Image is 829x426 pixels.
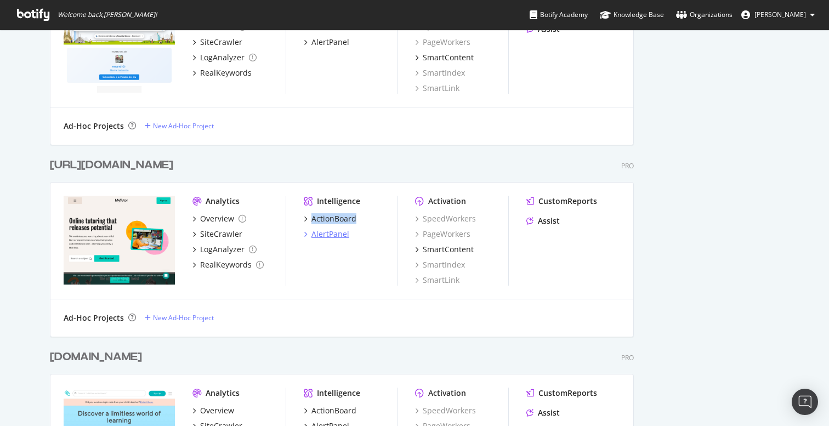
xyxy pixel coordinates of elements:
[415,52,474,63] a: SmartContent
[538,388,597,399] div: CustomReports
[206,388,240,399] div: Analytics
[192,405,234,416] a: Overview
[311,229,349,240] div: AlertPanel
[304,229,349,240] a: AlertPanel
[311,213,356,224] div: ActionBoard
[526,215,560,226] a: Assist
[538,407,560,418] div: Assist
[415,259,465,270] a: SmartIndex
[415,83,459,94] a: SmartLink
[192,37,242,48] a: SiteCrawler
[64,121,124,132] div: Ad-Hoc Projects
[145,121,214,130] a: New Ad-Hoc Project
[428,196,466,207] div: Activation
[311,37,349,48] div: AlertPanel
[304,213,356,224] a: ActionBoard
[676,9,733,20] div: Organizations
[192,259,264,270] a: RealKeywords
[415,67,465,78] a: SmartIndex
[200,405,234,416] div: Overview
[754,10,806,19] span: John McLendon
[415,244,474,255] a: SmartContent
[58,10,157,19] span: Welcome back, [PERSON_NAME] !
[64,196,175,285] img: https://www.mytutor.co.uk/
[538,196,597,207] div: CustomReports
[530,9,588,20] div: Botify Academy
[200,244,245,255] div: LogAnalyzer
[50,157,178,173] a: [URL][DOMAIN_NAME]
[600,9,664,20] div: Knowledge Base
[192,244,257,255] a: LogAnalyzer
[526,388,597,399] a: CustomReports
[50,157,173,173] div: [URL][DOMAIN_NAME]
[64,313,124,323] div: Ad-Hoc Projects
[317,196,360,207] div: Intelligence
[423,52,474,63] div: SmartContent
[621,161,634,171] div: Pro
[192,52,257,63] a: LogAnalyzer
[145,313,214,322] a: New Ad-Hoc Project
[311,405,356,416] div: ActionBoard
[50,349,146,365] a: [DOMAIN_NAME]
[415,229,470,240] a: PageWorkers
[415,213,476,224] a: SpeedWorkers
[64,4,175,93] img: https://www.ingles.com/
[423,244,474,255] div: SmartContent
[200,52,245,63] div: LogAnalyzer
[192,229,242,240] a: SiteCrawler
[50,349,142,365] div: [DOMAIN_NAME]
[206,196,240,207] div: Analytics
[792,389,818,415] div: Open Intercom Messenger
[153,313,214,322] div: New Ad-Hoc Project
[538,215,560,226] div: Assist
[200,229,242,240] div: SiteCrawler
[200,67,252,78] div: RealKeywords
[526,196,597,207] a: CustomReports
[526,407,560,418] a: Assist
[317,388,360,399] div: Intelligence
[200,213,234,224] div: Overview
[415,405,476,416] a: SpeedWorkers
[200,259,252,270] div: RealKeywords
[192,67,252,78] a: RealKeywords
[153,121,214,130] div: New Ad-Hoc Project
[428,388,466,399] div: Activation
[415,37,470,48] a: PageWorkers
[192,213,246,224] a: Overview
[415,275,459,286] a: SmartLink
[304,37,349,48] a: AlertPanel
[621,353,634,362] div: Pro
[304,405,356,416] a: ActionBoard
[733,6,824,24] button: [PERSON_NAME]
[200,37,242,48] div: SiteCrawler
